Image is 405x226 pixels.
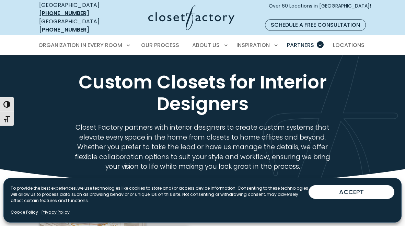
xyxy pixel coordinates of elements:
[44,71,361,115] h1: Custom Closets for Interior Designers
[38,41,122,49] span: Organization in Every Room
[39,26,89,34] a: [PHONE_NUMBER]
[11,185,309,204] p: To provide the best experiences, we use technologies like cookies to store and/or access device i...
[42,209,70,215] a: Privacy Policy
[309,185,394,199] button: ACCEPT
[39,1,114,17] div: [GEOGRAPHIC_DATA]
[141,41,179,49] span: Our Process
[39,9,89,17] a: [PHONE_NUMBER]
[192,41,220,49] span: About Us
[269,2,371,17] span: Over 60 Locations in [GEOGRAPHIC_DATA]!
[287,41,314,49] span: Partners
[265,19,366,31] a: Schedule a Free Consultation
[333,41,364,49] span: Locations
[148,5,234,30] img: Closet Factory Logo
[236,41,270,49] span: Inspiration
[39,17,114,34] div: [GEOGRAPHIC_DATA]
[11,209,38,215] a: Cookie Policy
[34,36,371,55] nav: Primary Menu
[71,123,334,172] p: Closet Factory partners with interior designers to create custom systems that elevate every space...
